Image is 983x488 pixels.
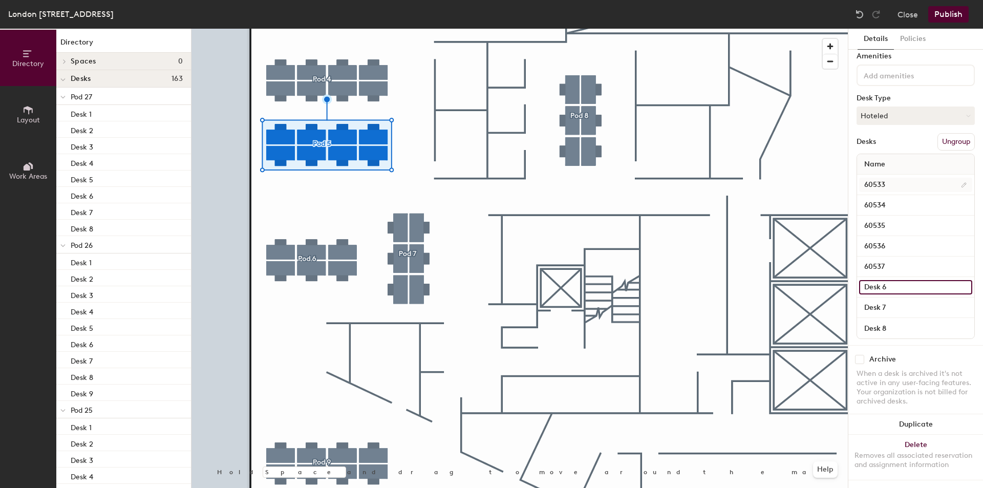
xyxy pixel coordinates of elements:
p: Desk 3 [71,453,93,465]
p: Desk 1 [71,256,92,267]
p: Desk 4 [71,156,93,168]
input: Unnamed desk [859,178,972,192]
p: Desk 5 [71,173,93,184]
p: Desk 2 [71,123,93,135]
h1: Directory [56,37,191,53]
p: Desk 4 [71,470,93,481]
span: Pod 25 [71,406,93,415]
div: When a desk is archived it's not active in any user-facing features. Your organization is not bil... [857,369,975,406]
input: Unnamed desk [859,260,972,274]
span: Work Areas [9,172,47,181]
input: Unnamed desk [859,239,972,253]
span: Directory [12,59,44,68]
button: Ungroup [937,133,975,151]
div: Removes all associated reservation and assignment information [854,451,977,470]
span: 0 [178,57,183,66]
input: Unnamed desk [859,198,972,213]
div: Desks [857,138,876,146]
img: Redo [871,9,881,19]
p: Desk 7 [71,205,93,217]
p: Desk 2 [71,437,93,449]
button: Close [897,6,918,23]
p: Desk 1 [71,107,92,119]
button: DeleteRemoves all associated reservation and assignment information [848,435,983,480]
button: Details [858,29,894,50]
p: Desk 6 [71,189,93,201]
button: Publish [928,6,969,23]
p: Desk 4 [71,305,93,316]
p: Desk 8 [71,370,93,382]
p: Desk 3 [71,140,93,152]
input: Unnamed desk [859,219,972,233]
p: Desk 2 [71,272,93,284]
p: Desk 1 [71,420,92,432]
p: Desk 6 [71,337,93,349]
span: Spaces [71,57,96,66]
span: Pod 27 [71,93,92,101]
div: Amenities [857,52,975,60]
p: Desk 3 [71,288,93,300]
p: Desk 7 [71,354,93,366]
input: Add amenities [862,69,954,81]
span: Name [859,155,890,174]
div: Archive [869,355,896,364]
p: Desk 9 [71,387,93,398]
div: London [STREET_ADDRESS] [8,8,114,20]
img: Undo [854,9,865,19]
div: Desk Type [857,94,975,102]
button: Duplicate [848,414,983,435]
span: Desks [71,75,91,83]
span: Pod 26 [71,241,93,250]
p: Desk 5 [71,321,93,333]
span: 163 [172,75,183,83]
button: Help [813,461,838,478]
span: Layout [17,116,40,124]
button: Hoteled [857,107,975,125]
p: Desk 8 [71,222,93,234]
button: Policies [894,29,932,50]
input: Unnamed desk [859,321,972,335]
input: Unnamed desk [859,280,972,294]
input: Unnamed desk [859,301,972,315]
